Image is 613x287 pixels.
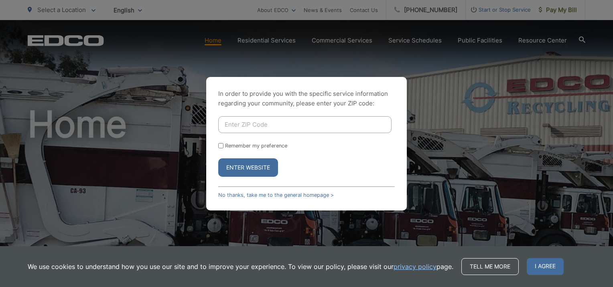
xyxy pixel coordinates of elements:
[218,89,395,108] p: In order to provide you with the specific service information regarding your community, please en...
[218,192,334,198] a: No thanks, take me to the general homepage >
[527,258,564,275] span: I agree
[394,262,436,271] a: privacy policy
[225,143,287,149] label: Remember my preference
[461,258,519,275] a: Tell me more
[28,262,453,271] p: We use cookies to understand how you use our site and to improve your experience. To view our pol...
[218,158,278,177] button: Enter Website
[218,116,392,133] input: Enter ZIP Code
